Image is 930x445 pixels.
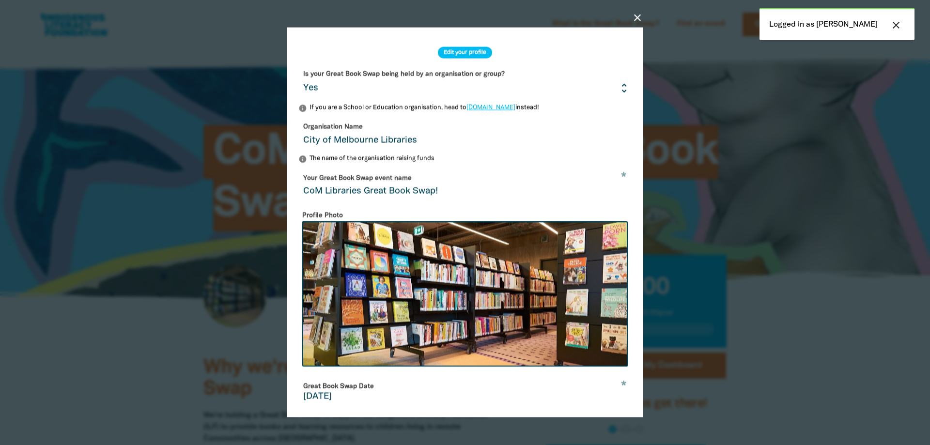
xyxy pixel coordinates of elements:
i: Required [621,381,626,392]
div: Logged in as [PERSON_NAME] [759,8,914,40]
div: If you are a School or Education organisation, head to instead! [310,104,539,113]
input: eg. Milikapiti School's Great Book Swap! [298,170,632,201]
a: [DOMAIN_NAME] [466,105,515,111]
p: The name of the organisation raising funds [298,154,632,164]
input: Great Book Swap Date DD/MM/YYYY [303,393,627,401]
i: close [890,19,902,31]
h2: Edit your profile [438,47,492,59]
button: close [887,19,905,31]
i: info [298,155,307,164]
button: close [632,12,643,24]
i: info [298,104,307,113]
